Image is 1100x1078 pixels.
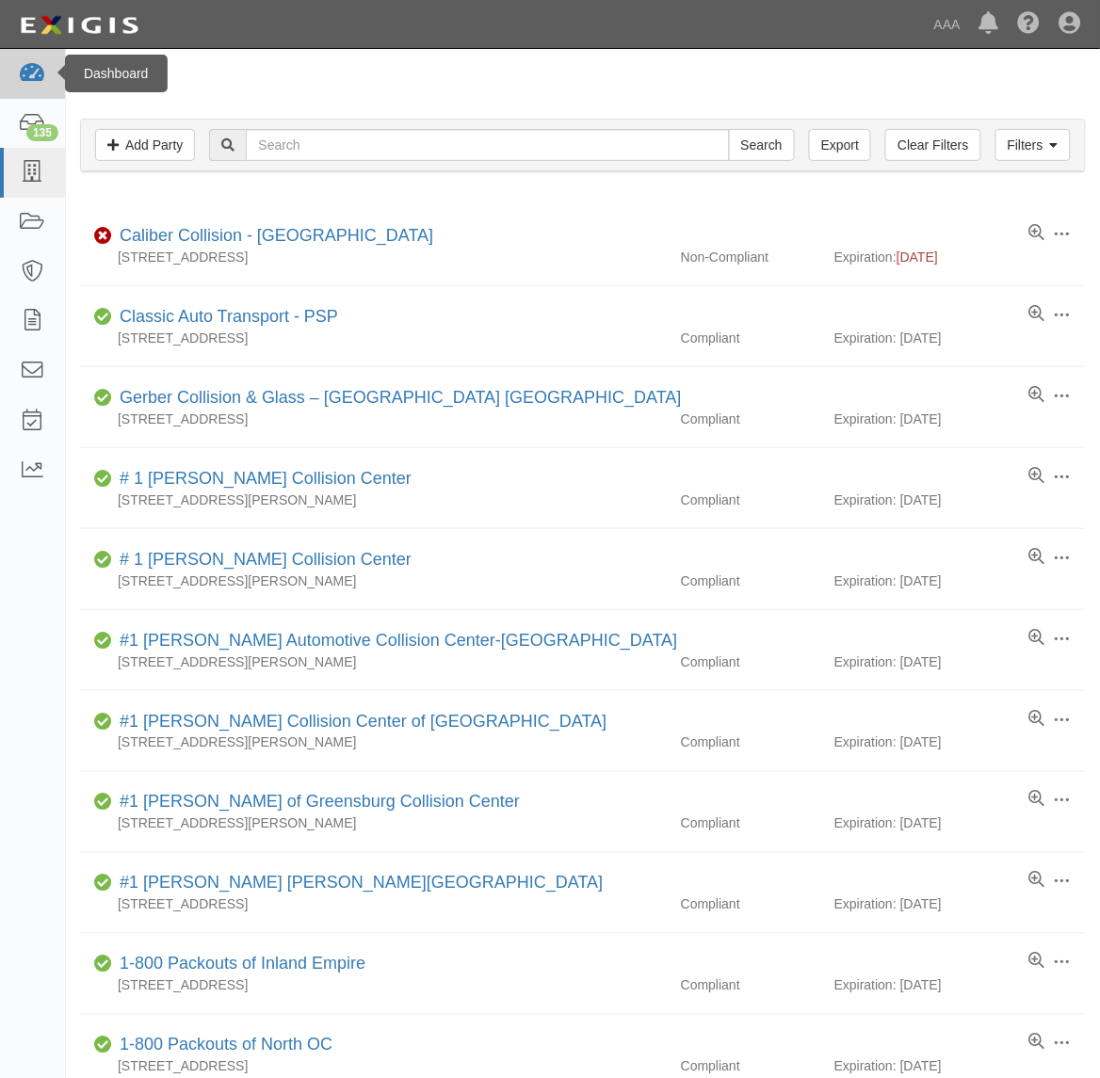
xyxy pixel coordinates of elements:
div: Expiration: [DATE] [834,814,1086,833]
div: #1 Cochran Automotive Collision Center-Monroeville [112,629,678,653]
a: View results summary [1029,872,1045,891]
a: #1 [PERSON_NAME] Automotive Collision Center-[GEOGRAPHIC_DATA] [120,631,678,650]
div: Compliant [667,976,834,995]
h1: Parties [80,71,1086,95]
i: Compliant [94,311,112,324]
a: #1 [PERSON_NAME] [PERSON_NAME][GEOGRAPHIC_DATA] [120,874,603,893]
div: Compliant [667,814,834,833]
div: [STREET_ADDRESS] [80,1057,667,1076]
div: Expiration: [DATE] [834,491,1086,509]
div: 1-800 Packouts of North OC [112,1034,332,1058]
input: Search [246,129,729,161]
div: #1 Cochran Robinson Township [112,872,603,896]
a: Add Party [95,129,195,161]
div: #1 Cochran Collision Center of Greensburg [112,710,607,734]
div: Compliant [667,410,834,428]
a: 1-800 Packouts of North OC [120,1036,332,1054]
div: [STREET_ADDRESS] [80,248,667,266]
a: # 1 [PERSON_NAME] Collision Center [120,550,412,569]
div: Expiration: [DATE] [834,1057,1086,1076]
i: Compliant [94,877,112,891]
div: 135 [26,124,58,141]
a: 1-800 Packouts of Inland Empire [120,955,365,973]
div: [STREET_ADDRESS][PERSON_NAME] [80,733,667,752]
div: [STREET_ADDRESS][PERSON_NAME] [80,571,667,590]
a: Classic Auto Transport - PSP [120,307,338,326]
a: View results summary [1029,1034,1045,1053]
a: View results summary [1029,467,1045,486]
div: # 1 Cochran Collision Center [112,548,412,572]
a: View results summary [1029,386,1045,405]
a: Export [809,129,871,161]
div: Expiration: [DATE] [834,976,1086,995]
i: Non-Compliant [94,230,112,243]
i: Compliant [94,716,112,729]
a: #1 [PERSON_NAME] Collision Center of [GEOGRAPHIC_DATA] [120,712,607,731]
div: Compliant [667,733,834,752]
a: Filters [995,129,1071,161]
div: Non-Compliant [667,248,834,266]
i: Compliant [94,554,112,567]
a: Clear Filters [885,129,980,161]
i: Compliant [94,958,112,972]
a: View results summary [1029,629,1045,648]
a: View results summary [1029,548,1045,567]
div: Compliant [667,571,834,590]
div: [STREET_ADDRESS][PERSON_NAME] [80,814,667,833]
div: Compliant [667,1057,834,1076]
div: Compliant [667,652,834,671]
i: Compliant [94,635,112,648]
div: Compliant [667,491,834,509]
div: # 1 Cochran Collision Center [112,467,412,491]
div: Compliant [667,329,834,347]
div: Compliant [667,895,834,914]
div: Dashboard [65,55,168,92]
img: logo-5460c22ac91f19d4615b14bd174203de0afe785f0fc80cf4dbbc73dc1793850b.png [14,8,144,42]
div: [STREET_ADDRESS] [80,410,667,428]
div: Gerber Collision & Glass – Houston Brighton [112,386,682,410]
div: Expiration: [DATE] [834,329,1086,347]
div: Expiration: [834,248,1086,266]
span: [DATE] [897,249,938,265]
a: Gerber Collision & Glass – [GEOGRAPHIC_DATA] [GEOGRAPHIC_DATA] [120,388,682,407]
a: #1 [PERSON_NAME] of Greensburg Collision Center [120,793,520,812]
i: Compliant [94,796,112,810]
a: AAA [925,6,970,43]
div: Expiration: [DATE] [834,410,1086,428]
div: Expiration: [DATE] [834,895,1086,914]
div: [STREET_ADDRESS][PERSON_NAME] [80,491,667,509]
input: Search [729,129,795,161]
div: 1-800 Packouts of Inland Empire [112,953,365,977]
div: Classic Auto Transport - PSP [112,305,338,330]
div: Expiration: [DATE] [834,733,1086,752]
div: Caliber Collision - Gainesville [112,224,433,249]
div: Expiration: [DATE] [834,571,1086,590]
a: View results summary [1029,305,1045,324]
a: View results summary [1029,953,1045,972]
div: [STREET_ADDRESS] [80,329,667,347]
div: #1 Cochran of Greensburg Collision Center [112,791,520,815]
a: View results summary [1029,791,1045,810]
i: Help Center - Complianz [1018,13,1041,36]
a: View results summary [1029,224,1045,243]
div: Expiration: [DATE] [834,652,1086,671]
i: Compliant [94,473,112,486]
div: [STREET_ADDRESS][PERSON_NAME] [80,652,667,671]
i: Compliant [94,392,112,405]
div: [STREET_ADDRESS] [80,895,667,914]
i: Compliant [94,1039,112,1053]
a: Caliber Collision - [GEOGRAPHIC_DATA] [120,226,433,245]
a: View results summary [1029,710,1045,729]
a: # 1 [PERSON_NAME] Collision Center [120,469,412,488]
div: [STREET_ADDRESS] [80,976,667,995]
